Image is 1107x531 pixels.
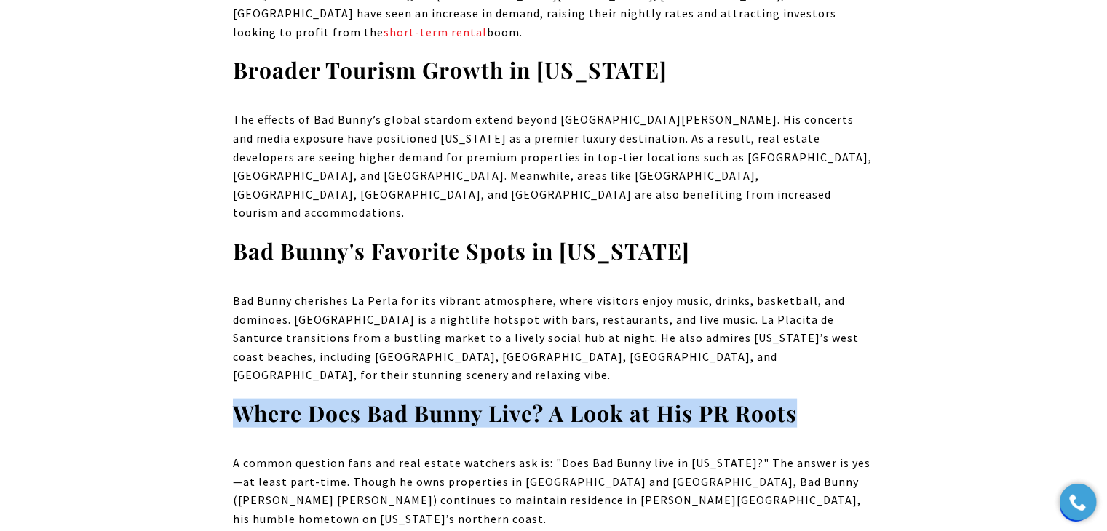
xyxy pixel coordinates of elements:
[233,55,667,84] strong: Broader Tourism Growth in [US_STATE]
[233,236,690,265] strong: Bad Bunny's Favorite Spots in [US_STATE]
[233,292,875,385] p: Bad Bunny cherishes La Perla for its vibrant atmosphere, where visitors enjoy music, drinks, bask...
[233,111,875,223] p: The effects of Bad Bunny’s global stardom extend beyond [GEOGRAPHIC_DATA][PERSON_NAME]. His conce...
[233,399,797,428] strong: Where Does Bad Bunny Live? A Look at His PR Roots
[233,454,875,528] p: A common question fans and real estate watchers ask is: "Does Bad Bunny live in [US_STATE]?" The ...
[384,25,487,39] a: short-term rental - open in a new tab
